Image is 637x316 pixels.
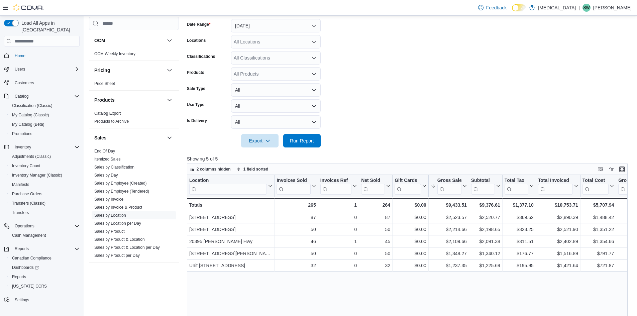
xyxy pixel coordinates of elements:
button: Settings [1,295,82,305]
div: $9,376.61 [471,201,500,209]
div: 264 [361,201,390,209]
button: Gross Sales [431,178,467,195]
button: All [231,83,321,97]
div: 0 [320,249,356,257]
div: OCM [89,50,179,61]
a: Dashboards [9,264,41,272]
a: Sales by Day [94,173,118,178]
span: My Catalog (Beta) [9,120,80,128]
span: Settings [12,296,80,304]
span: Inventory Count [12,163,40,169]
div: Location [189,178,267,184]
div: $1,516.89 [538,249,578,257]
button: Keyboard shortcuts [597,165,605,173]
div: Gift Card Sales [395,178,421,195]
div: 0 [320,261,356,270]
span: Home [12,51,80,60]
span: OCM Weekly Inventory [94,51,135,57]
div: Invoices Sold [277,178,310,184]
button: Subtotal [471,178,500,195]
span: Sales by Employee (Tendered) [94,189,149,194]
div: 45 [361,237,390,245]
div: $323.25 [505,225,534,233]
span: My Catalog (Beta) [12,122,44,127]
a: Sales by Product & Location [94,237,145,242]
span: SW [583,4,590,12]
button: Location [189,178,272,195]
input: Dark Mode [512,4,526,11]
span: Classification (Classic) [9,102,80,110]
button: Pricing [94,67,164,74]
div: [STREET_ADDRESS] [189,225,272,233]
div: Total Cost [582,178,609,184]
div: Sales [89,147,179,262]
div: $1,421.64 [538,261,578,270]
button: Operations [1,221,82,231]
span: Dashboards [12,265,39,270]
a: Cash Management [9,231,48,239]
div: $2,214.66 [431,225,467,233]
span: Customers [15,80,34,86]
a: Dashboards [7,263,82,272]
div: $0.00 [395,237,426,245]
span: Cash Management [9,231,80,239]
button: Catalog [1,92,82,101]
div: $1,377.10 [505,201,534,209]
a: Sales by Product [94,229,125,234]
div: $0.00 [395,201,426,209]
span: Purchase Orders [9,190,80,198]
div: Totals [189,201,272,209]
p: [MEDICAL_DATA] [538,4,576,12]
div: $791.77 [582,249,614,257]
span: Promotions [12,131,32,136]
button: Inventory Count [7,161,82,171]
div: $0.00 [395,249,426,257]
span: Feedback [486,4,507,11]
div: Invoices Ref [320,178,351,195]
div: Subtotal [471,178,495,184]
span: Sales by Product per Day [94,253,140,258]
span: Adjustments (Classic) [12,154,51,159]
button: Sales [94,134,164,141]
h3: Sales [94,134,107,141]
button: Inventory [12,143,34,151]
button: Manifests [7,180,82,189]
button: Catalog [12,92,31,100]
div: $2,109.66 [431,237,467,245]
div: 50 [361,225,390,233]
button: Products [166,96,174,104]
div: $369.62 [505,213,534,221]
span: Dark Mode [512,11,512,12]
div: 50 [277,225,316,233]
a: Sales by Employee (Created) [94,181,147,186]
button: 1 field sorted [234,165,271,173]
span: Sales by Invoice & Product [94,205,142,210]
span: Reports [12,274,26,280]
button: Inventory [1,142,82,152]
div: Total Cost [582,178,609,195]
span: Transfers [12,210,29,215]
span: My Catalog (Classic) [12,112,49,118]
div: 0 [320,213,356,221]
div: $5,707.94 [582,201,614,209]
div: $195.95 [505,261,534,270]
div: $2,521.90 [538,225,578,233]
button: Promotions [7,129,82,138]
a: Transfers (Classic) [9,199,48,207]
span: Manifests [12,182,29,187]
button: Open list of options [311,39,317,44]
div: Total Tax [505,178,528,195]
div: $1,237.35 [431,261,467,270]
button: Inventory Manager (Classic) [7,171,82,180]
div: 32 [277,261,316,270]
span: Inventory Manager (Classic) [12,173,62,178]
div: Location [189,178,267,195]
div: Gift Cards [395,178,421,184]
button: Display options [607,165,615,173]
button: All [231,99,321,113]
button: My Catalog (Beta) [7,120,82,129]
a: Feedback [475,1,509,14]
